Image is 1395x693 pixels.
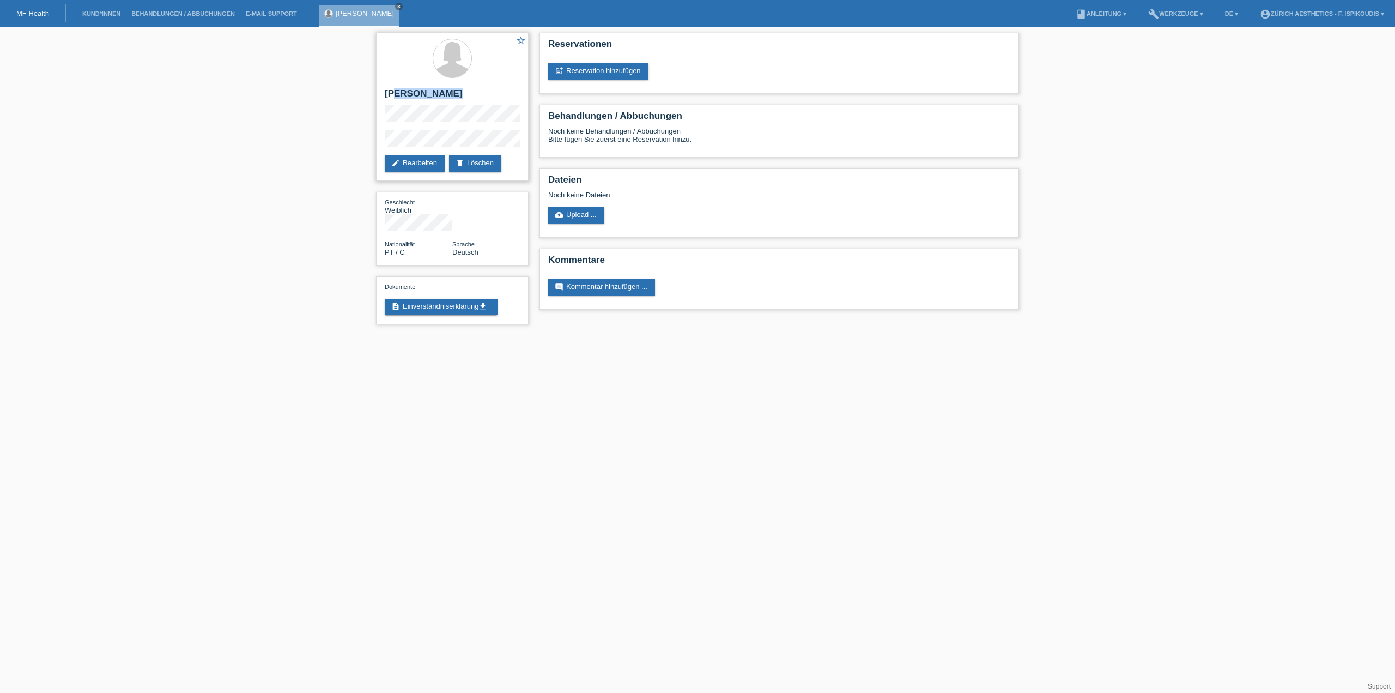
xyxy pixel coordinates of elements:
[548,39,1010,55] h2: Reservationen
[1220,10,1244,17] a: DE ▾
[240,10,302,17] a: E-Mail Support
[548,207,604,224] a: cloud_uploadUpload ...
[548,191,881,199] div: Noch keine Dateien
[385,88,520,105] h2: [PERSON_NAME]
[77,10,126,17] a: Kund*innen
[126,10,240,17] a: Behandlungen / Abbuchungen
[548,279,655,296] a: commentKommentar hinzufügen ...
[385,248,405,256] span: Portugal / C / 25.08.2014
[391,159,400,167] i: edit
[385,299,498,315] a: descriptionEinverständniserklärungget_app
[1254,10,1390,17] a: account_circleZürich Aesthetics - F. Ispikoudis ▾
[1260,9,1271,20] i: account_circle
[1148,9,1159,20] i: build
[452,248,478,256] span: Deutsch
[548,174,1010,191] h2: Dateien
[385,241,415,248] span: Nationalität
[1076,9,1087,20] i: book
[548,127,1010,152] div: Noch keine Behandlungen / Abbuchungen Bitte fügen Sie zuerst eine Reservation hinzu.
[1368,683,1391,690] a: Support
[456,159,464,167] i: delete
[395,3,403,10] a: close
[1143,10,1209,17] a: buildWerkzeuge ▾
[555,67,563,75] i: post_add
[548,63,648,80] a: post_addReservation hinzufügen
[396,4,402,9] i: close
[385,155,445,172] a: editBearbeiten
[449,155,501,172] a: deleteLöschen
[516,35,526,45] i: star_border
[336,9,394,17] a: [PERSON_NAME]
[516,35,526,47] a: star_border
[1070,10,1132,17] a: bookAnleitung ▾
[548,255,1010,271] h2: Kommentare
[548,111,1010,127] h2: Behandlungen / Abbuchungen
[385,198,452,214] div: Weiblich
[385,199,415,206] span: Geschlecht
[385,284,415,290] span: Dokumente
[391,302,400,311] i: description
[478,302,487,311] i: get_app
[16,9,49,17] a: MF Health
[555,210,563,219] i: cloud_upload
[555,282,563,291] i: comment
[452,241,475,248] span: Sprache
